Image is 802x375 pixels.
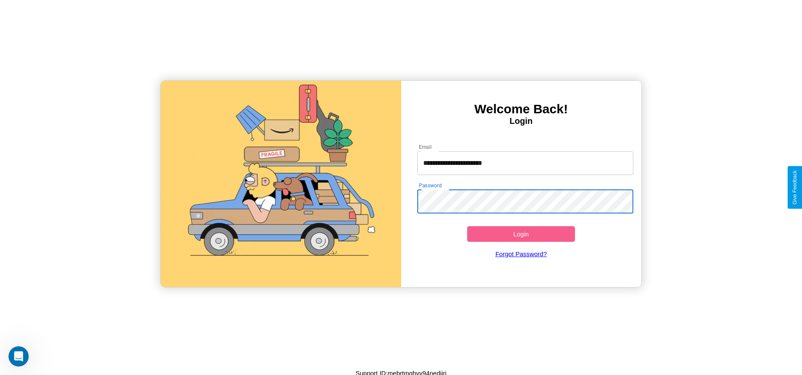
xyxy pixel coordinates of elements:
[792,170,798,205] div: Give Feedback
[413,242,629,266] a: Forgot Password?
[467,226,575,242] button: Login
[8,346,29,367] iframe: Intercom live chat
[401,102,641,116] h3: Welcome Back!
[161,81,401,287] img: gif
[419,182,441,189] label: Password
[419,143,432,151] label: Email
[401,116,641,126] h4: Login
